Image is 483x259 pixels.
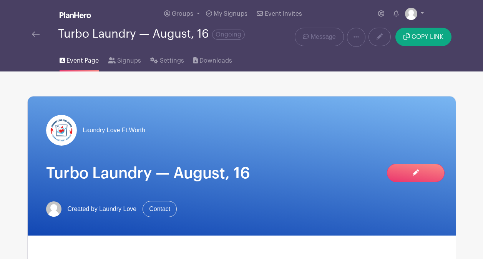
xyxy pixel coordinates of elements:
button: COPY LINK [395,28,451,46]
span: Signups [117,56,141,65]
div: Turbo Laundry — August, 16 [58,28,245,40]
img: Laundry-love-logo.png [46,115,77,146]
a: Signups [108,47,141,71]
span: Event Page [66,56,99,65]
img: default-ce2991bfa6775e67f084385cd625a349d9dcbb7a52a09fb2fda1e96e2d18dcdb.png [405,8,417,20]
span: Downloads [199,56,232,65]
span: Settings [160,56,184,65]
a: Downloads [193,47,232,71]
h1: Turbo Laundry — August, 16 [46,164,437,183]
a: Message [295,28,344,46]
span: Message [311,32,336,42]
img: back-arrow-29a5d9b10d5bd6ae65dc969a981735edf675c4d7a1fe02e03b50dbd4ba3cdb55.svg [32,32,40,37]
span: My Signups [214,11,247,17]
img: logo_white-6c42ec7e38ccf1d336a20a19083b03d10ae64f83f12c07503d8b9e83406b4c7d.svg [60,12,91,18]
span: Created by Laundry Love [68,204,137,214]
a: Contact [143,201,177,217]
a: Event Page [60,47,99,71]
span: Ongoing [212,30,245,40]
span: Groups [172,11,193,17]
img: default-ce2991bfa6775e67f084385cd625a349d9dcbb7a52a09fb2fda1e96e2d18dcdb.png [46,201,61,217]
span: Event Invites [265,11,302,17]
span: Laundry Love Ft.Worth [83,126,145,135]
span: COPY LINK [412,34,443,40]
a: Settings [150,47,184,71]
